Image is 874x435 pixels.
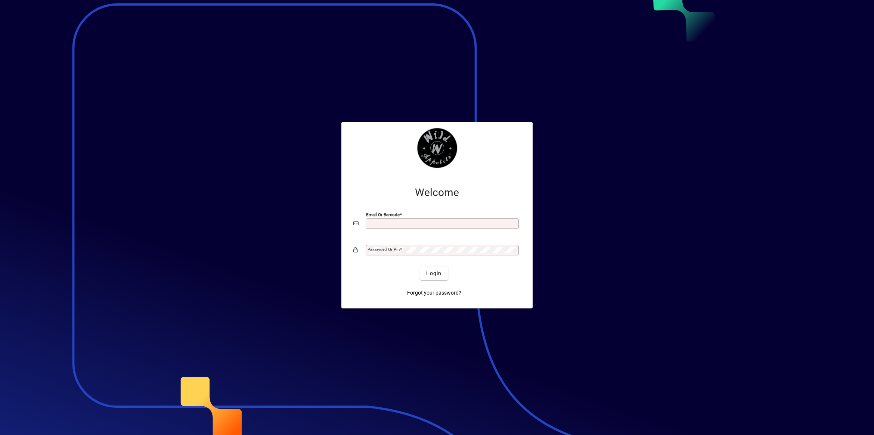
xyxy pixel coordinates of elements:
mat-label: Password or Pin [368,247,400,252]
a: Forgot your password? [404,286,464,299]
h2: Welcome [353,186,521,199]
span: Forgot your password? [407,289,461,297]
button: Login [420,267,447,280]
span: Login [426,270,441,277]
mat-label: Email or Barcode [366,212,400,217]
